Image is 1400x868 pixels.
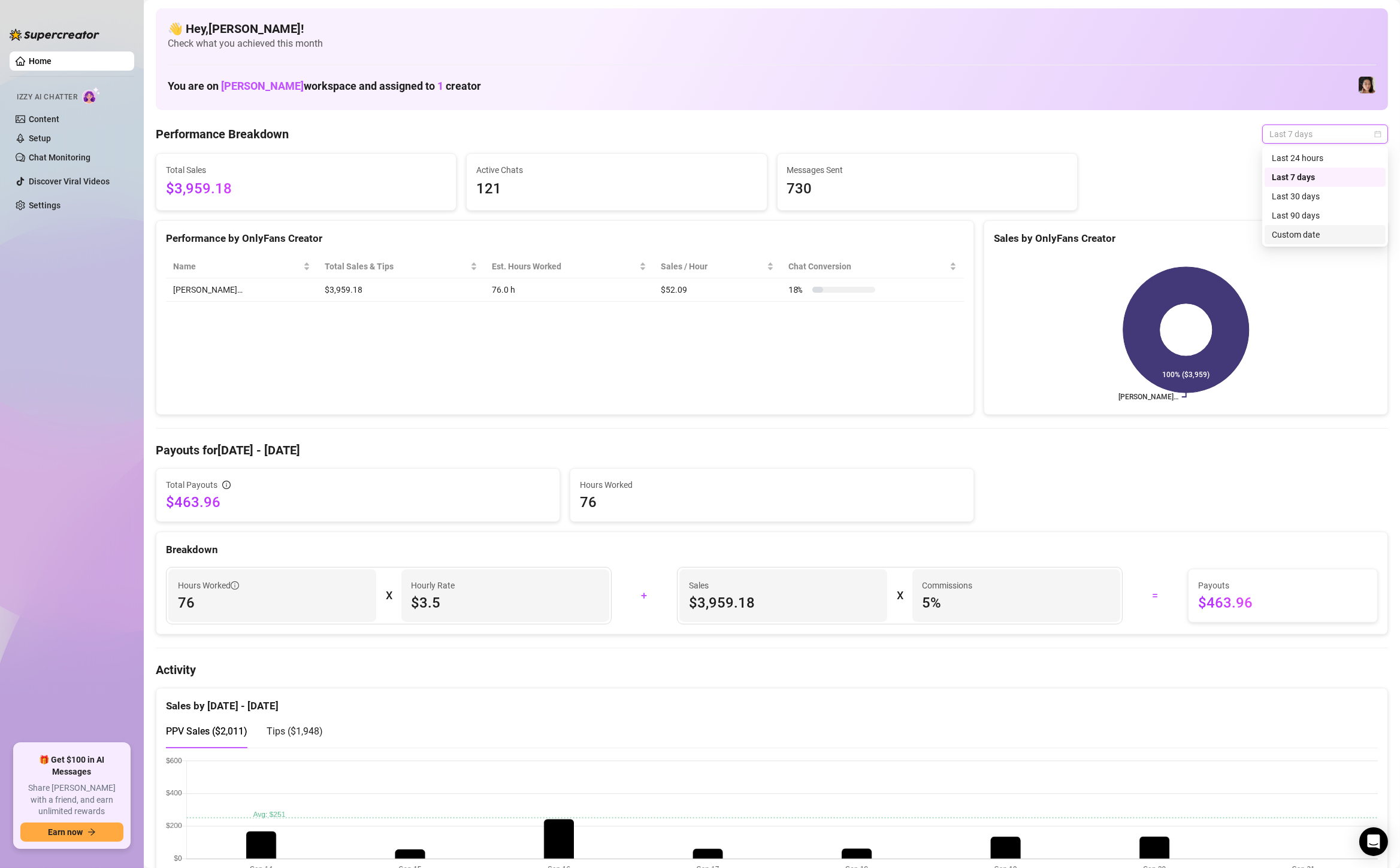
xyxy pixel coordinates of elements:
[788,260,947,273] span: Chat Conversion
[231,581,239,590] span: info-circle
[1198,593,1368,612] span: $463.96
[20,754,123,778] span: 🎁 Get $100 in AI Messages
[689,593,878,612] span: $3,959.18
[1272,228,1378,241] div: Custom date
[168,37,1376,50] span: Check what you achieved this month
[267,726,323,737] span: Tips ( $1,948 )
[476,178,757,201] span: 121
[156,442,1388,459] h4: Payouts for [DATE] - [DATE]
[437,80,443,92] span: 1
[168,80,481,93] h1: You are on workspace and assigned to creator
[29,133,51,143] a: Setup
[994,230,1378,247] div: Sales by OnlyFans Creator
[173,260,301,273] span: Name
[1265,187,1386,206] div: Last 30 days
[922,579,972,592] article: Commissions
[166,255,318,278] th: Name
[166,230,964,247] div: Performance by OnlyFans Creator
[787,178,1068,201] span: 730
[1269,125,1381,143] span: Last 7 days
[166,478,217,491] span: Total Payouts
[29,114,59,124] a: Content
[48,827,83,837] span: Earn now
[689,579,878,592] span: Sales
[1265,206,1386,225] div: Last 90 days
[619,586,670,605] div: +
[661,260,764,273] span: Sales / Hour
[20,782,123,818] span: Share [PERSON_NAME] with a friend, and earn unlimited rewards
[485,278,654,302] td: 76.0 h
[386,586,392,605] div: X
[1272,209,1378,222] div: Last 90 days
[221,80,304,92] span: [PERSON_NAME]
[1130,586,1181,605] div: =
[29,201,61,210] a: Settings
[1118,393,1178,401] text: [PERSON_NAME]…
[1374,130,1381,138] span: calendar
[654,255,781,278] th: Sales / Hour
[922,593,1111,612] span: 5 %
[476,163,757,177] span: Active Chats
[166,493,550,512] span: $463.96
[17,92,77,103] span: Izzy AI Chatter
[318,278,485,302] td: $3,959.18
[1265,148,1386,168] div: Last 24 hours
[29,177,110,186] a: Discover Viral Videos
[788,283,808,296] span: 18 %
[1359,827,1388,856] div: Open Intercom Messenger
[168,20,1376,37] h4: 👋 Hey, [PERSON_NAME] !
[29,56,52,66] a: Home
[1272,151,1378,165] div: Last 24 hours
[166,178,446,201] span: $3,959.18
[654,278,781,302] td: $52.09
[411,593,600,612] span: $3.5
[781,255,964,278] th: Chat Conversion
[29,153,90,162] a: Chat Monitoring
[178,579,239,592] span: Hours Worked
[166,542,1378,558] div: Breakdown
[87,828,96,836] span: arrow-right
[787,163,1068,177] span: Messages Sent
[318,255,485,278] th: Total Sales & Tips
[580,478,964,491] span: Hours Worked
[222,481,231,489] span: info-circle
[1359,77,1375,93] img: Luna
[166,688,1378,714] div: Sales by [DATE] - [DATE]
[166,726,247,737] span: PPV Sales ( $2,011 )
[897,586,903,605] div: X
[10,29,99,41] img: logo-BBDzfeDw.svg
[82,87,101,104] img: AI Chatter
[1272,171,1378,184] div: Last 7 days
[156,126,289,142] h4: Performance Breakdown
[1198,579,1368,592] span: Payouts
[166,278,318,302] td: [PERSON_NAME]…
[1265,225,1386,244] div: Custom date
[178,593,367,612] span: 76
[1272,190,1378,203] div: Last 30 days
[492,260,637,273] div: Est. Hours Worked
[20,823,123,842] button: Earn nowarrow-right
[325,260,468,273] span: Total Sales & Tips
[1265,168,1386,187] div: Last 7 days
[166,163,446,177] span: Total Sales
[580,493,964,512] span: 76
[411,579,455,592] article: Hourly Rate
[156,661,1388,678] h4: Activity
